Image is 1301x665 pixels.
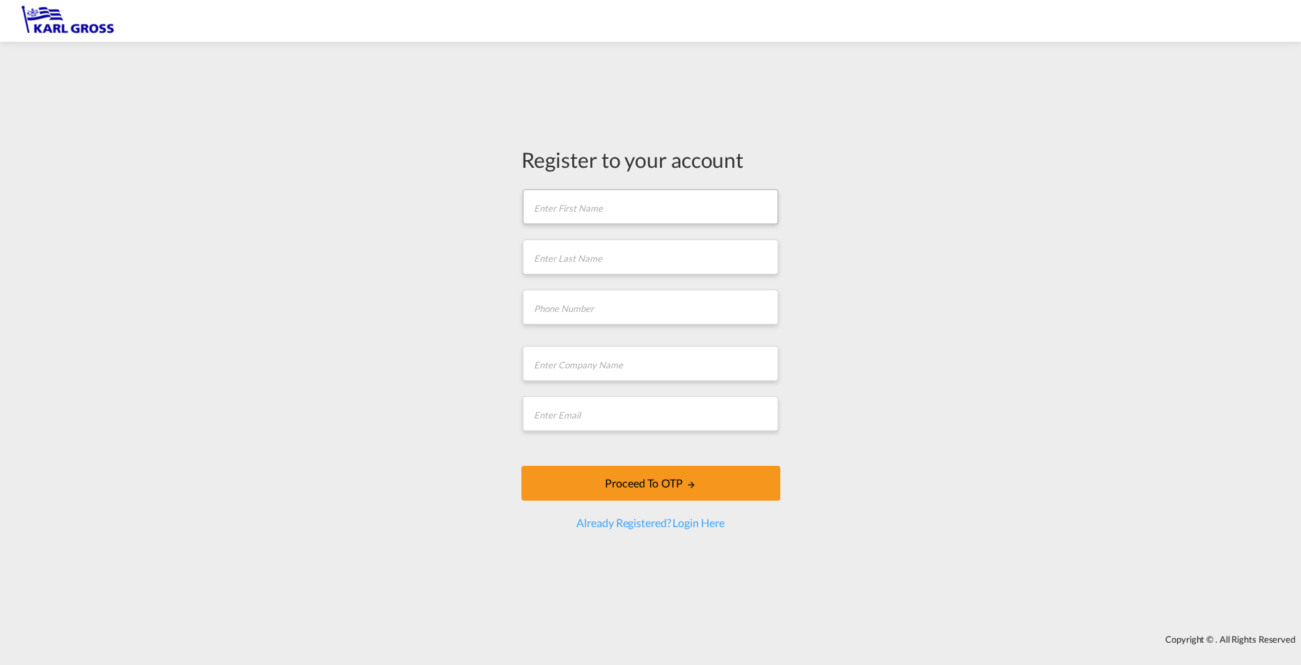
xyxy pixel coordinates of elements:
[523,290,778,324] input: Phone Number
[523,240,778,274] input: Enter Last Name
[576,516,724,529] a: Already Registered? Login Here
[523,189,778,224] input: Enter First Name
[21,6,115,37] img: 3269c73066d711f095e541db4db89301.png
[521,466,780,501] button: Proceed to OTPicon-arrow-right
[523,396,778,431] input: Enter Email
[686,480,696,490] md-icon: icon-arrow-right
[523,346,778,381] input: Enter Company Name
[521,145,780,174] div: Register to your account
